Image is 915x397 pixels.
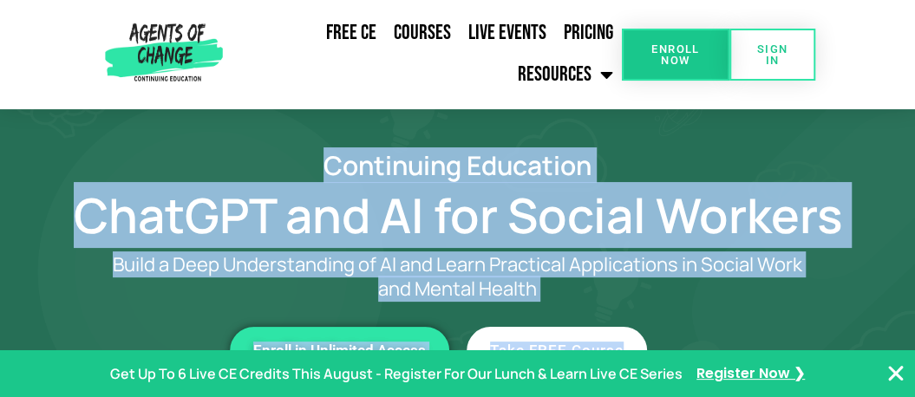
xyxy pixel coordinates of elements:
h1: ChatGPT and AI for Social Workers [43,195,872,235]
span: Enroll Now [650,43,702,66]
a: Free CE [317,13,385,53]
button: Close Banner [886,363,906,384]
a: Register Now ❯ [696,361,805,387]
span: Take FREE Course [490,343,624,358]
h2: Continuing Education [43,153,872,178]
a: Resources [509,53,622,96]
a: Enroll Now [622,29,729,81]
a: Live Events [460,13,555,53]
a: SIGN IN [729,29,816,81]
span: Enroll in Unlimited Access [253,343,426,358]
p: Get Up To 6 Live CE Credits This August - Register For Our Lunch & Learn Live CE Series [110,361,683,387]
a: Courses [385,13,460,53]
p: Build a Deep Understanding of AI and Learn Practical Applications in Social Work and Mental Health [113,252,802,301]
span: SIGN IN [757,43,788,66]
nav: Menu [228,13,622,96]
a: Take FREE Course [467,327,647,374]
a: Pricing [555,13,622,53]
a: Enroll in Unlimited Access [230,327,449,374]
